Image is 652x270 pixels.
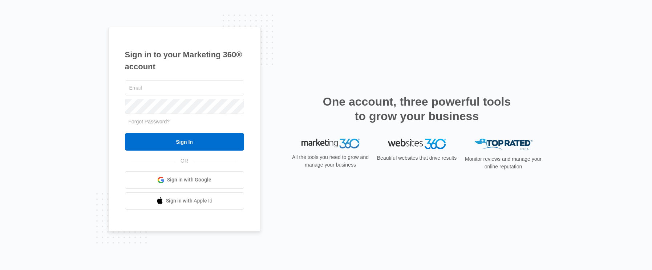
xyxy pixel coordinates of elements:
p: Monitor reviews and manage your online reputation [463,155,544,171]
img: Top Rated Local [474,139,532,151]
input: Email [125,80,244,95]
a: Forgot Password? [129,119,170,124]
span: Sign in with Apple Id [166,197,212,205]
input: Sign In [125,133,244,151]
h1: Sign in to your Marketing 360® account [125,49,244,73]
span: Sign in with Google [167,176,211,184]
span: OR [175,157,193,165]
img: Marketing 360 [301,139,360,149]
img: Websites 360 [388,139,446,149]
h2: One account, three powerful tools to grow your business [321,94,513,123]
a: Sign in with Google [125,171,244,189]
p: Beautiful websites that drive results [376,154,458,162]
a: Sign in with Apple Id [125,192,244,210]
p: All the tools you need to grow and manage your business [290,154,371,169]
